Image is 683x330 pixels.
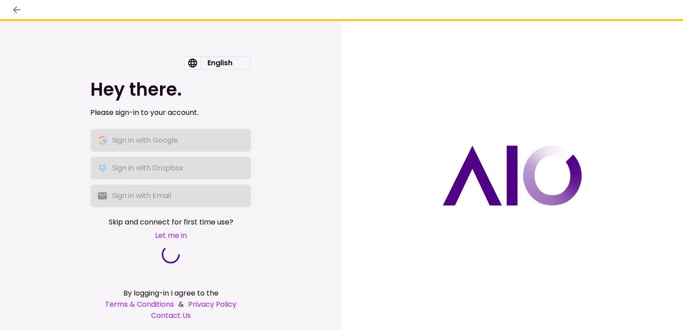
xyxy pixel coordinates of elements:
[90,299,251,310] div: &
[109,230,233,241] button: Let me in
[90,310,251,321] a: Contact Us
[200,57,240,69] div: English
[9,2,24,17] button: back
[443,145,582,206] img: AIO logo
[90,157,251,180] button: Sign in with Dropbox
[188,299,236,310] a: Privacy Policy
[90,184,251,207] button: Sign in with Email
[109,216,233,228] span: Skip and connect for first time use?
[112,190,171,201] div: Sign in with Email
[112,135,178,146] div: Sign in with Google
[90,129,251,152] button: Sign in with Google
[105,299,174,310] a: Terms & Conditions
[112,162,183,173] div: Sign in with Dropbox
[90,107,251,118] div: Please sign-in to your account.
[90,79,251,100] h1: Hey there.
[90,288,251,299] div: By logging-in I agree to the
